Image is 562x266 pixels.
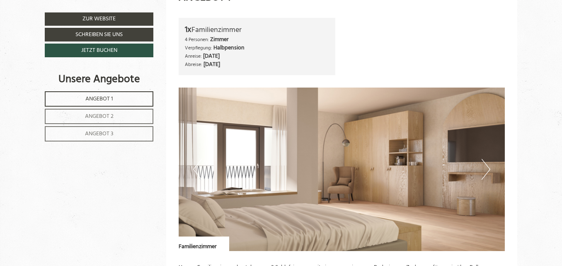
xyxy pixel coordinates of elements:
a: Schreiben Sie uns [45,28,153,41]
button: Senden [282,220,327,233]
small: Abreise: [185,61,202,68]
button: Previous [193,159,202,180]
img: image [179,88,505,251]
small: 4 Personen: [185,36,209,44]
div: Familienzimmer [185,24,329,36]
button: Next [482,159,490,180]
small: Verpflegung: [185,44,212,52]
span: Angebot 1 [85,94,113,104]
div: Familienzimmer [179,237,229,251]
b: 1x [185,23,191,37]
small: Anreise: [185,52,202,60]
div: Berghotel Ratschings [12,24,114,29]
small: 16:58 [12,38,114,43]
div: Mittwoch [144,6,183,19]
a: Zur Website [45,12,153,26]
b: [DATE] [203,51,220,61]
b: [DATE] [203,60,220,69]
div: Guten Tag, wie können wir Ihnen helfen? [6,22,118,44]
div: Unsere Angebote [45,72,153,87]
span: Angebot 3 [85,129,114,139]
a: Jetzt buchen [45,44,153,57]
b: Zimmer [210,35,229,44]
span: Angebot 2 [85,112,114,121]
b: Halbpension [213,43,245,53]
